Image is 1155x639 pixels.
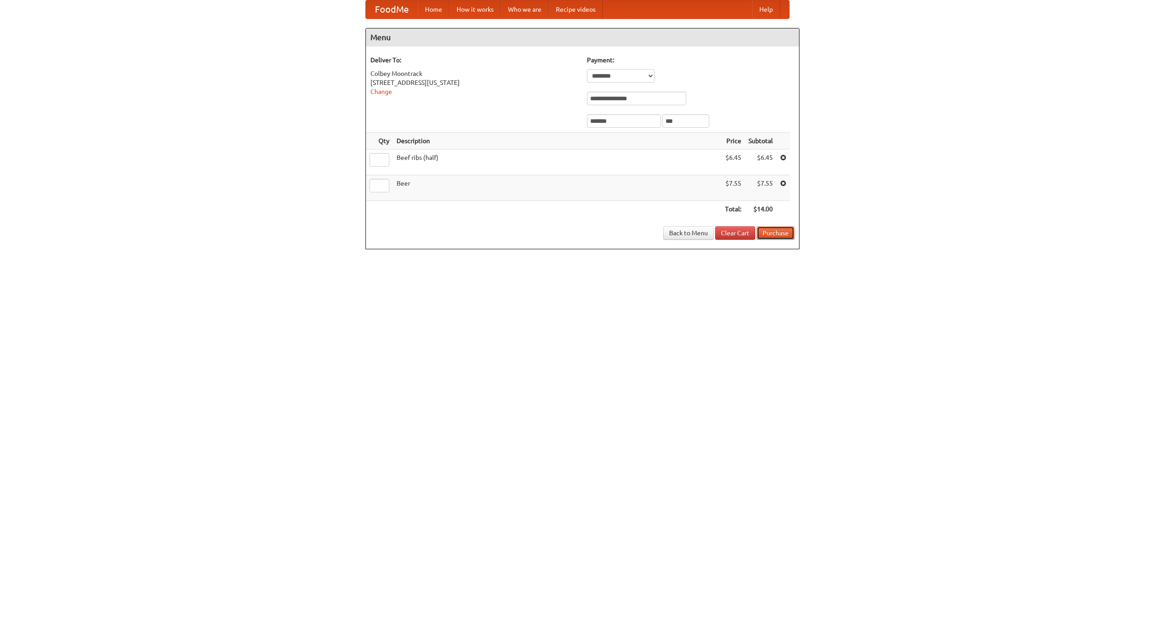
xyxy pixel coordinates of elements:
[745,149,776,175] td: $6.45
[366,28,799,47] h4: Menu
[393,175,721,201] td: Beer
[366,133,393,149] th: Qty
[393,149,721,175] td: Beef ribs (half)
[449,0,501,19] a: How it works
[370,78,578,87] div: [STREET_ADDRESS][US_STATE]
[721,175,745,201] td: $7.55
[418,0,449,19] a: Home
[549,0,603,19] a: Recipe videos
[370,69,578,78] div: Colbey Moontrack
[745,201,776,218] th: $14.00
[715,226,755,240] a: Clear Cart
[757,226,795,240] button: Purchase
[721,149,745,175] td: $6.45
[370,88,392,95] a: Change
[752,0,780,19] a: Help
[370,56,578,65] h5: Deliver To:
[745,133,776,149] th: Subtotal
[587,56,795,65] h5: Payment:
[366,0,418,19] a: FoodMe
[721,133,745,149] th: Price
[721,201,745,218] th: Total:
[663,226,714,240] a: Back to Menu
[393,133,721,149] th: Description
[501,0,549,19] a: Who we are
[745,175,776,201] td: $7.55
